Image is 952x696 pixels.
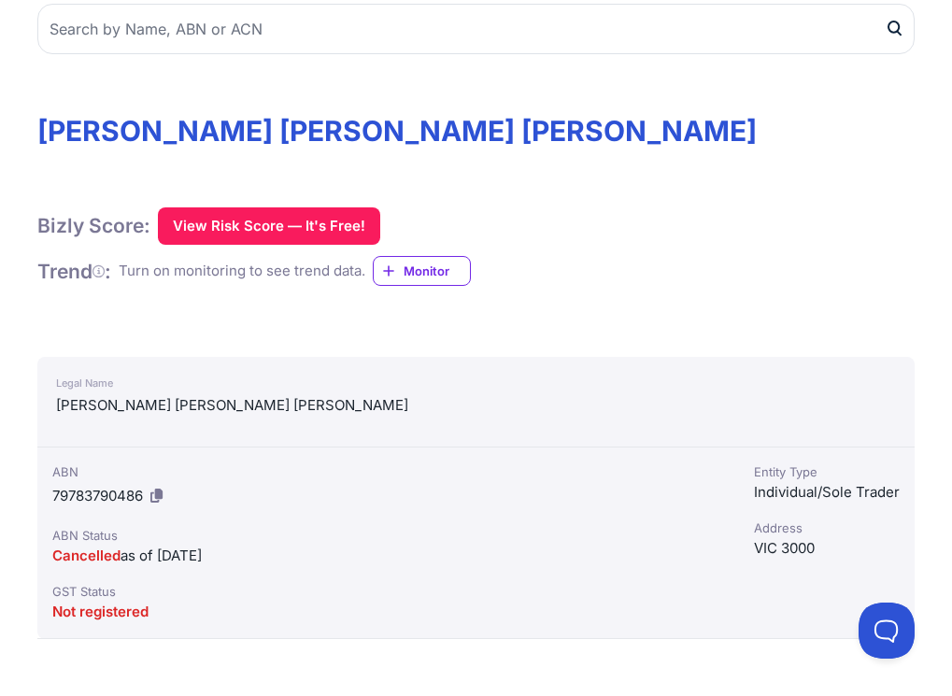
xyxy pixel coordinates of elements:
[52,526,724,545] div: ABN Status
[373,256,471,286] a: Monitor
[37,4,915,54] input: Search by Name, ABN or ACN
[754,462,900,481] div: Entity Type
[56,394,896,417] div: [PERSON_NAME] [PERSON_NAME] [PERSON_NAME]
[754,481,900,504] div: Individual/Sole Trader
[52,603,149,620] span: Not registered
[37,259,111,284] h1: Trend :
[754,537,900,560] div: VIC 3000
[52,487,143,504] span: 79783790486
[404,262,470,280] span: Monitor
[37,213,150,238] h1: Bizly Score:
[37,114,915,148] h1: [PERSON_NAME] [PERSON_NAME] [PERSON_NAME]
[52,547,121,564] span: Cancelled
[52,545,724,567] div: as of [DATE]
[52,462,724,481] div: ABN
[754,518,900,537] div: Address
[859,603,915,659] iframe: Toggle Customer Support
[56,372,896,394] div: Legal Name
[158,207,380,245] button: View Risk Score — It's Free!
[52,582,724,601] div: GST Status
[119,261,365,282] div: Turn on monitoring to see trend data.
